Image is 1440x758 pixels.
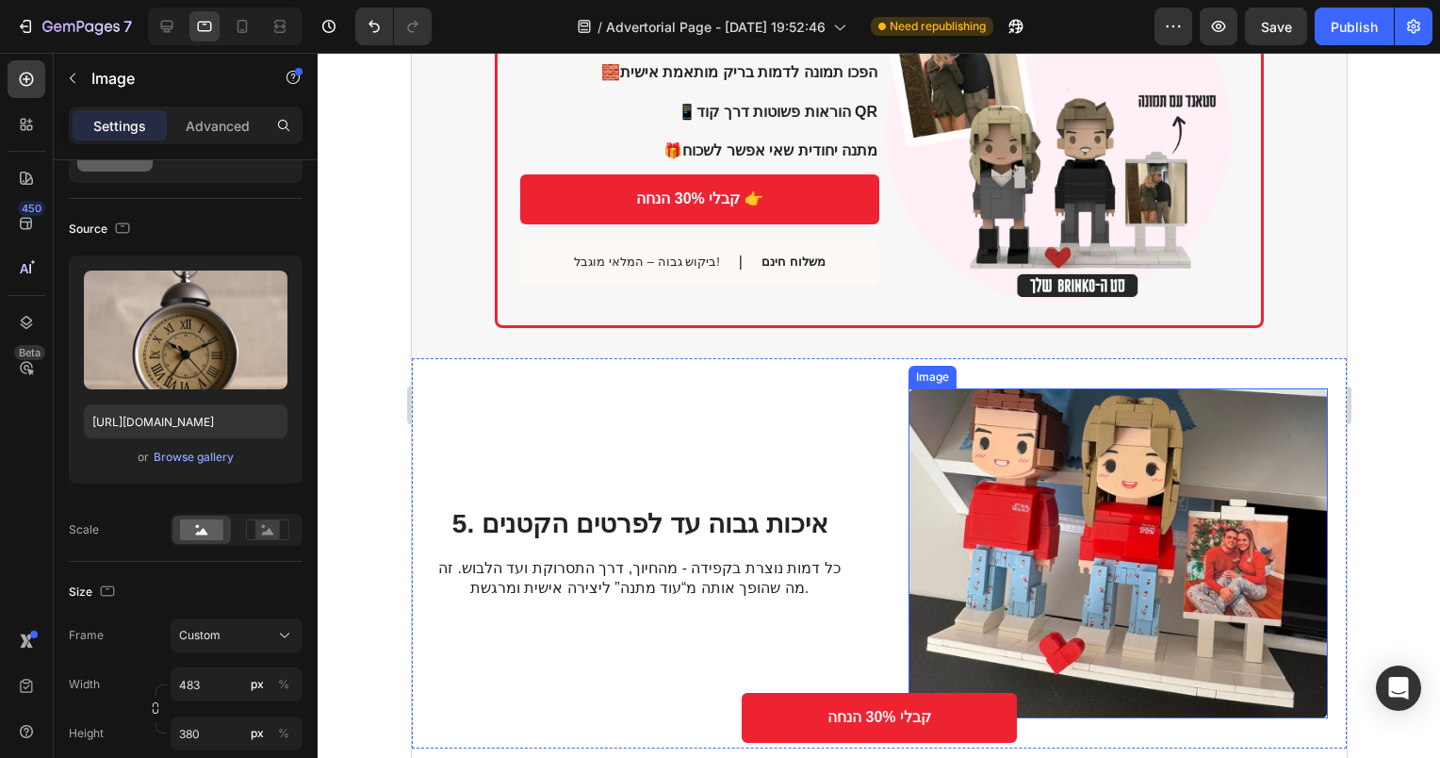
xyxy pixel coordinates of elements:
[350,202,414,218] p: משלוח חינם
[108,122,467,172] a: קבלי 30% הנחה 👉
[1261,19,1292,35] span: Save
[412,53,1347,758] iframe: Design area
[108,10,466,108] p: 🧱 📱 🎁
[19,453,438,489] h2: 5. איכות גבוה עד לפרטים הקטנים
[246,673,269,696] button: %
[138,446,149,469] span: or
[162,202,307,218] p: ביקוש גבוה – המלאי מוגבל!
[154,449,234,466] div: Browse gallery
[171,717,303,750] input: px%
[272,673,295,696] button: px
[251,725,264,742] div: px
[500,316,541,333] div: Image
[123,15,132,38] p: 7
[8,8,140,45] button: 7
[251,676,264,693] div: px
[153,448,235,467] button: Browse gallery
[597,17,602,37] span: /
[171,667,303,701] input: px%
[890,18,986,35] span: Need republishing
[355,8,432,45] div: Undo/Redo
[171,618,303,652] button: Custom
[84,404,287,438] input: https://example.com/image.jpg
[14,345,45,360] div: Beta
[606,17,826,37] span: Advertorial Page - [DATE] 19:52:46
[69,580,119,605] div: Size
[69,627,104,644] label: Frame
[278,676,289,693] div: %
[93,116,146,136] p: Settings
[19,506,436,546] p: כל דמות נוצרת בקפידה - מהחיוך, דרך התסרוקת ועד הלבוש. זה מה שהופך אותה מ“עוד מתנה” ליצירה אישית ו...
[246,722,269,745] button: %
[270,90,466,106] strong: מתנה יחודית שאי אפשר לשכוח
[69,521,99,538] div: Scale
[186,116,250,136] p: Advanced
[91,67,252,90] p: Image
[69,676,100,693] label: Width
[285,51,466,67] strong: הוראות פשוטות דרך קוד QR
[179,627,221,644] span: Custom
[208,11,466,27] strong: הפכו תמונה לדמות בריק מותאמת אישית
[18,201,45,216] div: 450
[327,200,331,220] p: |
[1315,8,1394,45] button: Publish
[272,722,295,745] button: px
[69,217,134,242] div: Source
[84,271,287,389] img: preview-image
[278,725,289,742] div: %
[497,336,916,666] img: gempages_564649419601871667-5c5e8586-990e-4475-bc02-6106cf649d3b.png
[69,725,104,742] label: Height
[224,137,351,157] p: קבלי 30% הנחה 👉
[1245,8,1307,45] button: Save
[1331,17,1378,37] div: Publish
[1376,666,1421,711] div: Open Intercom Messenger
[416,655,519,675] p: קבלי 30% הנחה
